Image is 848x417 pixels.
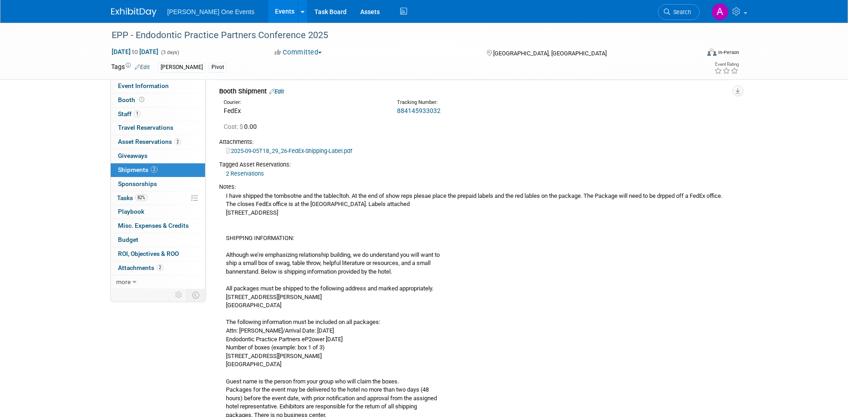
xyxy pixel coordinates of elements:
div: FedEx [224,106,383,115]
a: ROI, Objectives & ROO [111,247,205,261]
a: Shipments2 [111,163,205,177]
span: 1 [134,110,141,117]
a: Budget [111,233,205,247]
span: 2 [157,264,163,271]
span: Sponsorships [118,180,157,187]
a: Asset Reservations2 [111,135,205,149]
span: Giveaways [118,152,147,159]
span: (3 days) [160,49,179,55]
span: Attachments [118,264,163,271]
a: Misc. Expenses & Credits [111,219,205,233]
span: Travel Reservations [118,124,173,131]
span: 2 [151,166,157,173]
span: [GEOGRAPHIC_DATA], [GEOGRAPHIC_DATA] [493,50,607,57]
div: Event Format [646,47,740,61]
a: Booth [111,93,205,107]
a: Staff1 [111,108,205,121]
img: Format-Inperson.png [707,49,716,56]
span: Budget [118,236,138,243]
a: Search [658,4,700,20]
a: Travel Reservations [111,121,205,135]
a: 2 Reservations [226,170,264,177]
a: Attachments2 [111,261,205,275]
span: Asset Reservations [118,138,181,145]
a: Playbook [111,205,205,219]
span: Misc. Expenses & Credits [118,222,189,229]
div: [PERSON_NAME] [158,63,206,72]
span: ROI, Objectives & ROO [118,250,179,257]
a: 2025-09-05T18_29_26-FedEx-Shipping-Label.pdf [226,147,352,154]
span: [DATE] [DATE] [111,48,159,56]
img: ExhibitDay [111,8,157,17]
a: Sponsorships [111,177,205,191]
td: Personalize Event Tab Strip [171,289,187,301]
div: Attachments: [219,138,730,146]
a: more [111,275,205,289]
div: Pivot [209,63,227,72]
span: Shipments [118,166,157,173]
span: [PERSON_NAME] One Events [167,8,255,15]
a: Edit [269,88,284,95]
span: 2 [174,138,181,145]
a: 884145933032 [397,107,441,114]
div: Courier: [224,99,383,106]
img: Amanda Bartschi [711,3,729,20]
span: Booth [118,96,146,103]
a: Event Information [111,79,205,93]
span: Cost: $ [224,123,244,130]
span: more [116,278,131,285]
span: 0.00 [224,123,260,130]
div: Notes: [219,183,730,191]
div: Event Rating [714,62,739,67]
td: Toggle Event Tabs [186,289,205,301]
button: Committed [271,48,325,57]
span: 82% [135,194,147,201]
td: Tags [111,62,150,73]
span: Tasks [117,194,147,201]
div: In-Person [718,49,739,56]
span: Playbook [118,208,144,215]
span: Booth not reserved yet [137,96,146,103]
span: Event Information [118,82,169,89]
div: Tagged Asset Reservations: [219,161,730,169]
div: Booth Shipment [219,87,730,96]
a: Tasks82% [111,191,205,205]
a: Edit [135,64,150,70]
a: Giveaways [111,149,205,163]
span: Staff [118,110,141,118]
div: EPP - Endodontic Practice Partners Conference 2025 [108,27,686,44]
span: Search [670,9,691,15]
div: Tracking Number: [397,99,600,106]
span: to [131,48,139,55]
